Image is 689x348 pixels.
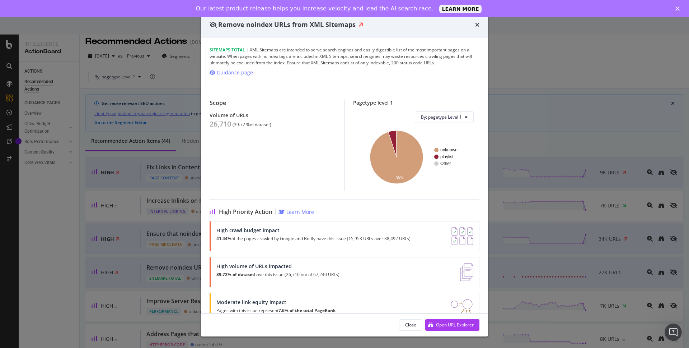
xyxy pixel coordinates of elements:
[440,154,454,159] text: playlist
[216,236,411,241] p: of the pages crawled by Google and Botify have this issue (15,953 URLs over 38,492 URLs)
[278,209,314,215] a: Learn More
[196,5,433,12] div: Our latest product release helps you increase velocity and lead the AI search race.
[210,120,231,128] div: 26,710
[475,20,479,29] div: times
[219,209,272,215] span: High Priority Action
[425,319,479,331] button: Open URL Explorer
[210,100,336,106] div: Scope
[218,20,356,29] span: Remove noindex URLs from XML Sitemaps
[451,227,473,245] img: AY0oso9MOvYAAAAASUVORK5CYII=
[440,147,458,152] text: unknown
[460,263,473,281] img: e5DMFwAAAABJRU5ErkJggg==
[286,209,314,215] div: Learn More
[415,111,474,123] button: By: pagetype Level 1
[216,263,339,269] div: High volume of URLs impacted
[440,161,451,166] text: Other
[216,272,339,277] p: have this issue (26,710 out of 67,240 URLs)
[399,319,422,331] button: Close
[201,12,488,336] div: modal
[210,47,479,66] div: XML Sitemaps are intended to serve search engines and easily digestible list of the most importan...
[233,122,271,127] div: ( 39.72 % of dataset )
[210,47,245,53] span: Sitemaps Total
[396,175,403,179] text: 95%
[359,129,474,185] svg: A chart.
[217,69,253,76] div: Guidance page
[216,235,231,242] strong: 41.44%
[216,308,336,313] p: Pages with this issue represent
[405,322,416,328] div: Close
[439,5,482,13] a: LEARN MORE
[675,6,683,11] div: Close
[210,69,253,76] a: Guidance page
[210,22,217,28] div: eye-slash
[278,307,336,313] strong: 7.6% of the total PageRank
[216,227,411,233] div: High crawl budget impact
[246,47,249,53] span: |
[421,114,462,120] span: By: pagetype Level 1
[216,271,254,278] strong: 39.72% of dataset
[210,112,336,118] div: Volume of URLs
[353,100,479,106] div: Pagetype level 1
[665,324,682,341] iframe: Intercom live chat
[436,322,474,328] div: Open URL Explorer
[451,299,473,317] img: DDxVyA23.png
[216,299,336,305] div: Moderate link equity impact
